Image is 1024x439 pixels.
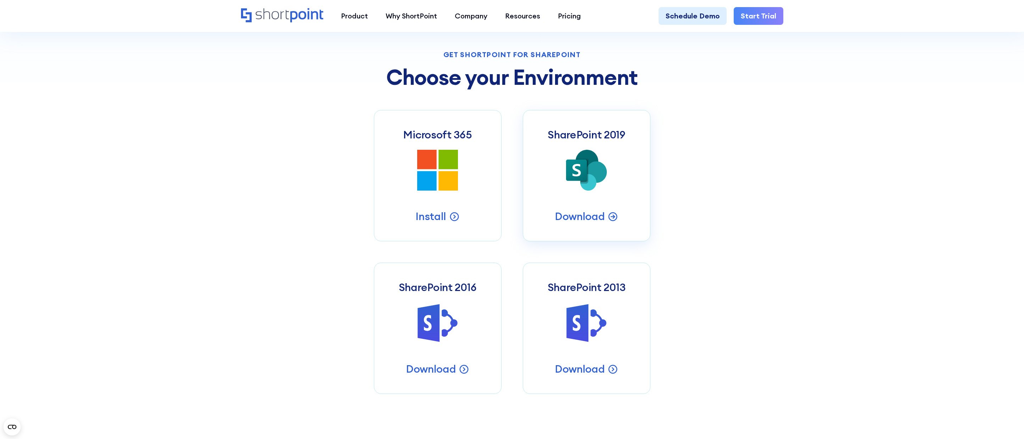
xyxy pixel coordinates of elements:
[523,110,650,241] a: SharePoint 2019Download
[659,7,727,25] a: Schedule Demo
[241,8,324,23] a: Home
[386,11,437,21] div: Why ShortPoint
[555,209,605,223] p: Download
[374,110,502,241] a: Microsoft 365Install
[446,7,496,25] a: Company
[734,7,783,25] a: Start Trial
[989,405,1024,439] iframe: Chat Widget
[374,51,650,58] div: Get Shortpoint for Sharepoint
[505,11,540,21] div: Resources
[406,362,456,376] p: Download
[415,209,446,223] p: Install
[332,7,377,25] a: Product
[4,418,21,435] button: Open CMP widget
[403,128,472,141] h3: Microsoft 365
[374,263,502,394] a: SharePoint 2016Download
[555,362,605,376] p: Download
[989,405,1024,439] div: Chat-Widget
[455,11,487,21] div: Company
[374,65,650,89] h2: Choose your Environment
[341,11,368,21] div: Product
[558,11,581,21] div: Pricing
[399,281,477,293] h3: SharePoint 2016
[496,7,549,25] a: Resources
[548,128,625,141] h3: SharePoint 2019
[377,7,446,25] a: Why ShortPoint
[523,263,650,394] a: SharePoint 2013Download
[549,7,590,25] a: Pricing
[548,281,626,293] h3: SharePoint 2013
